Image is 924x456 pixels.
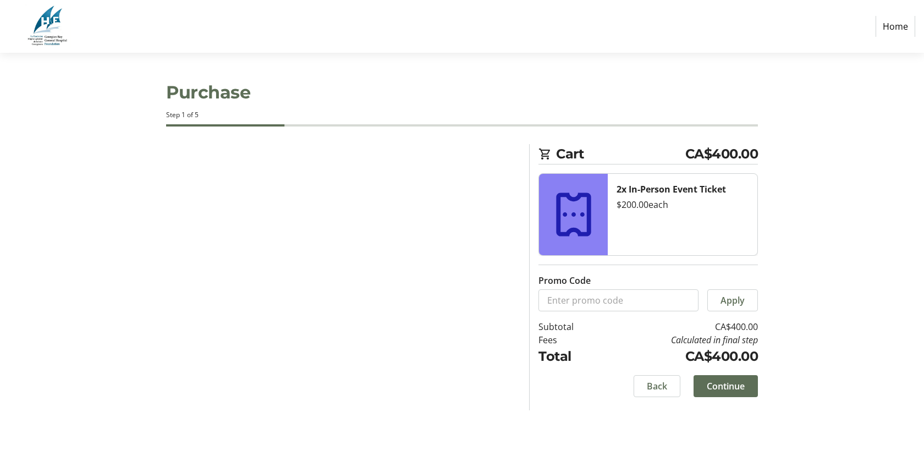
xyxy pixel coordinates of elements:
[707,289,758,311] button: Apply
[617,183,726,195] strong: 2x In-Person Event Ticket
[707,380,745,393] span: Continue
[538,320,602,333] td: Subtotal
[602,333,758,347] td: Calculated in final step
[166,110,758,120] div: Step 1 of 5
[9,4,87,48] img: Georgian Bay General Hospital Foundation's Logo
[602,347,758,366] td: CA$400.00
[602,320,758,333] td: CA$400.00
[721,294,745,307] span: Apply
[634,375,680,397] button: Back
[538,333,602,347] td: Fees
[617,198,749,211] div: $200.00 each
[876,16,915,37] a: Home
[647,380,667,393] span: Back
[538,347,602,366] td: Total
[538,274,591,287] label: Promo Code
[556,144,685,164] span: Cart
[694,375,758,397] button: Continue
[685,144,758,164] span: CA$400.00
[166,79,758,106] h1: Purchase
[538,289,698,311] input: Enter promo code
